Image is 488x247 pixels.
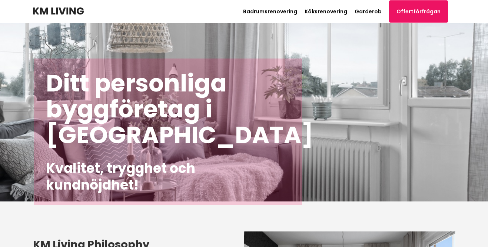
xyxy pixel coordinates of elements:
a: Köksrenovering [305,8,347,15]
h1: Ditt personliga byggföretag i [GEOGRAPHIC_DATA] [46,70,290,148]
a: Offertförfrågan [389,0,448,23]
a: Garderob [355,8,382,15]
a: Badrumsrenovering [243,8,297,15]
img: KM Living [33,7,84,15]
h2: Kvalitet, trygghet och kundnöjdhet! [46,160,290,193]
